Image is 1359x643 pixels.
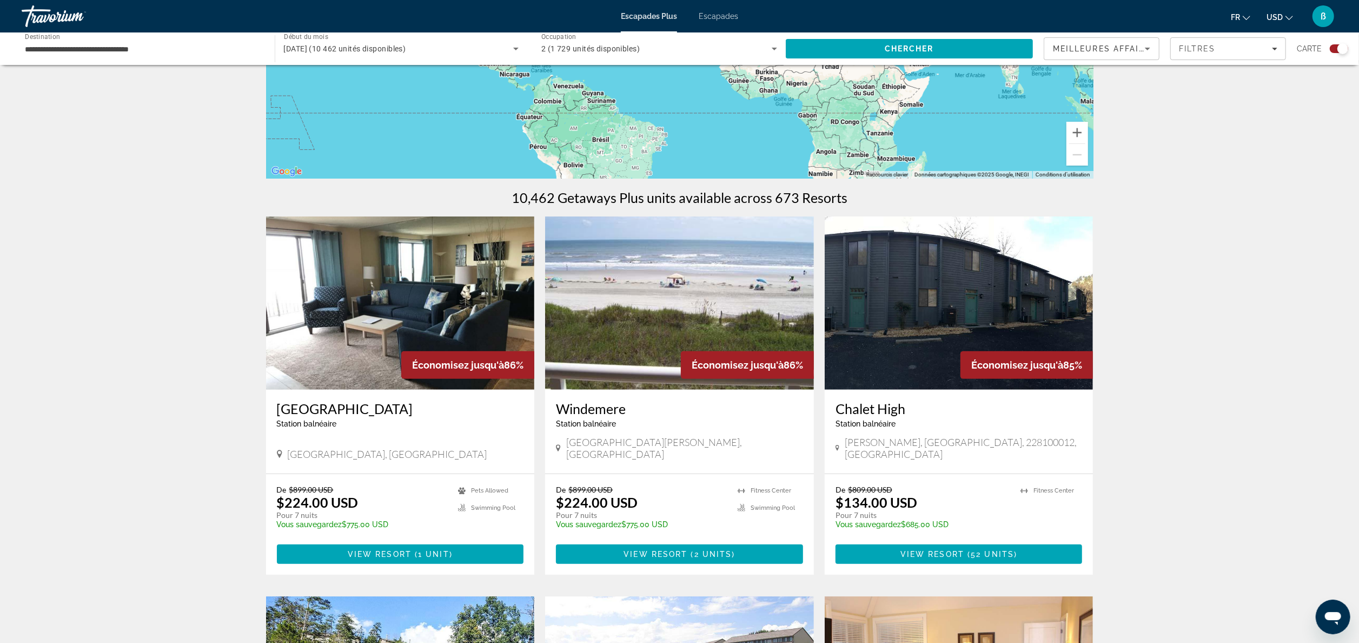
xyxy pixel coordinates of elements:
span: [DATE] (10 462 unités disponibles) [284,44,406,53]
a: Conditions d’utilisation (s’ouvre dans un nouvel onglet) [1036,172,1090,178]
font: $224.00 USD [556,494,638,510]
span: $809.00 USD [848,485,892,494]
div: 86% [681,351,814,379]
span: $899.00 USD [289,485,334,494]
img: Windemere [545,216,814,390]
mat-select: Trier par [1053,42,1150,55]
span: Début du mois [284,34,328,41]
span: De [836,485,845,494]
span: Carte [1297,41,1322,56]
button: Filtres [1170,37,1286,60]
button: Zoom avant [1066,122,1088,143]
span: Station balnéaire [556,419,616,428]
iframe: Bouton de lancement de la fenêtre de messagerie [1316,600,1350,634]
a: Travorium [22,2,130,30]
span: Fitness Center [1033,487,1074,494]
button: Changer la langue [1231,9,1250,25]
span: Économisez jusqu'à [971,359,1063,371]
a: Escapades Plus [621,12,677,21]
p: Pour 7 nuits [556,510,727,520]
span: Économisez jusqu'à [692,359,784,371]
span: Vous sauvegardez [277,520,342,529]
span: View Resort [624,550,687,559]
span: 2 (1 729 unités disponibles) [541,44,640,53]
span: USD [1267,13,1283,22]
span: ( ) [964,550,1017,559]
span: [GEOGRAPHIC_DATA][PERSON_NAME], [GEOGRAPHIC_DATA] [566,436,803,460]
span: Données cartographiques ©2025 Google, INEGI [914,172,1029,178]
span: Vous sauvegardez [836,520,901,529]
span: ( ) [688,550,735,559]
span: 1 unit [418,550,449,559]
span: $899.00 USD [568,485,613,494]
h1: 10,462 Getaways Plus units available across 673 Resorts [512,189,847,206]
a: Escapades [699,12,738,21]
button: Rechercher [786,39,1033,58]
span: Vous sauvegardez [556,520,621,529]
span: [GEOGRAPHIC_DATA], [GEOGRAPHIC_DATA] [288,448,487,460]
button: Zoom arrière [1066,144,1088,166]
button: View Resort(2 units) [556,544,803,564]
p: Pour 7 nuits [836,510,1010,520]
span: Fitness Center [751,487,791,494]
span: View Resort [348,550,412,559]
button: View Resort(1 unit) [277,544,524,564]
span: Filtres [1179,44,1216,53]
span: 52 units [971,550,1014,559]
button: Changer de devise [1267,9,1293,25]
span: De [277,485,287,494]
span: Swimming Pool [471,504,515,511]
font: $224.00 USD [277,494,359,510]
font: $134.00 USD [836,494,917,510]
span: Occupation [541,34,576,41]
span: Chercher [885,44,934,53]
font: $775.00 USD [556,520,668,529]
font: $775.00 USD [277,520,389,529]
span: 2 units [694,550,732,559]
img: Google (en anglais) [269,165,304,179]
span: De [556,485,566,494]
button: View Resort(52 units) [836,544,1083,564]
span: ( ) [412,550,453,559]
img: Chalet High [825,216,1093,390]
span: Fr [1231,13,1240,22]
span: Destination [25,33,60,41]
span: Meilleures affaires [1053,44,1157,53]
span: Économisez jusqu'à [412,359,504,371]
img: Sandy Square [266,216,535,390]
a: Ouvrir cette zone dans Google Maps (dans une nouvelle fenêtre) [269,165,304,179]
span: View Resort [900,550,964,559]
a: [GEOGRAPHIC_DATA] [277,401,524,417]
div: 86% [401,351,534,379]
span: Swimming Pool [751,504,795,511]
input: Sélectionnez la destination [25,43,261,56]
span: Pets Allowed [471,487,508,494]
button: Raccourcis clavier [866,171,908,179]
span: Station balnéaire [836,419,896,428]
span: Station balnéaire [277,419,337,428]
font: $685.00 USD [836,520,949,529]
span: ß [1321,11,1326,22]
p: Pour 7 nuits [277,510,448,520]
a: Chalet High [836,401,1083,417]
a: Windemere [556,401,803,417]
button: Menu utilisateur [1309,5,1337,28]
div: 85% [960,351,1093,379]
span: [PERSON_NAME], [GEOGRAPHIC_DATA], 228100012, [GEOGRAPHIC_DATA] [845,436,1082,460]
